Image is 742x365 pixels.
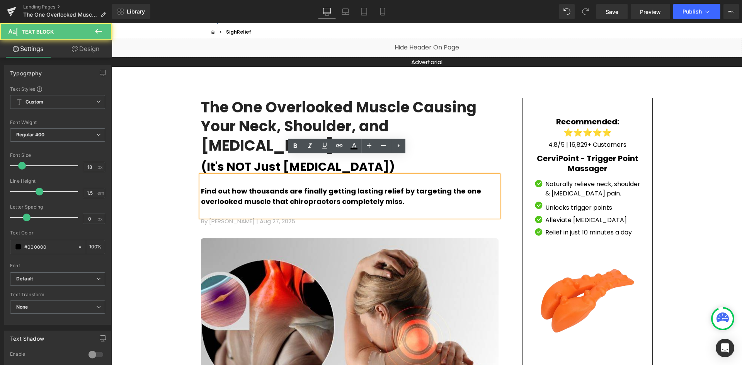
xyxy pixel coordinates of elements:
h3: Recommended: [423,93,529,104]
b: Custom [26,99,43,105]
i: Default [16,276,33,282]
a: Desktop [318,4,336,19]
div: Font Weight [10,120,105,125]
h1: The One Overlooked Muscle Causing Your Neck, Shoulder, and [MEDICAL_DATA] Pain [89,75,387,132]
div: Typography [10,66,42,76]
div: Advertorial [89,36,541,42]
span: px [97,165,104,170]
span: px [97,216,104,221]
p: 4.8/5 | 16,829+ Customers [423,117,529,126]
span: em [97,190,104,195]
input: Color [24,243,74,251]
div: Letter Spacing [10,204,105,210]
span: Publish [682,8,702,15]
a: Sighrelief [99,5,104,12]
span: Save [606,8,618,16]
span: Relief in just 10 minutes a day [434,205,520,214]
b: Regular 400 [16,132,45,138]
p: By [PERSON_NAME] | Aug 27, 2025 [89,194,387,203]
span: (It's NOT Just [MEDICAL_DATA]) [89,135,283,152]
span: Naturally relieve neck, shoulder & [MEDICAL_DATA] pain. [434,156,529,175]
b: None [16,304,28,310]
span: Unlocks trigger points [434,180,500,189]
a: SighRelief [114,5,140,12]
div: % [86,240,105,254]
span: keyboard_arrow_right [107,5,111,12]
span: Text Block [22,29,54,35]
div: Text Styles [10,86,105,92]
div: Open Intercom Messenger [716,339,734,357]
div: Line Height [10,178,105,184]
button: More [723,4,739,19]
span: Library [127,8,145,15]
div: Font Size [10,153,105,158]
a: Design [58,40,114,58]
div: Text Color [10,230,105,236]
div: Font [10,263,105,268]
a: Preview [631,4,670,19]
div: Enable [10,351,81,359]
span: ⭐⭐⭐⭐⭐ [452,104,500,115]
span: Alleviate [MEDICAL_DATA] [434,192,515,201]
span: Preview [640,8,661,16]
button: Publish [673,4,720,19]
div: Text Transform [10,292,105,297]
span: home [99,5,104,12]
a: Landing Pages [23,4,112,10]
div: Text Shadow [10,331,44,342]
a: Tablet [355,4,373,19]
button: Redo [578,4,593,19]
strong: Find out how thousands are finally getting lasting relief by targeting the one overlooked muscle ... [89,163,369,183]
h3: CerviPoint - Trigger Point Massager [423,130,529,150]
a: Mobile [373,4,392,19]
ul: breadcrumbs [99,5,529,15]
a: New Library [112,4,150,19]
span: The One Overlooked Muscle Causing [MEDICAL_DATA] [23,12,97,18]
a: Laptop [336,4,355,19]
button: Undo [559,4,575,19]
